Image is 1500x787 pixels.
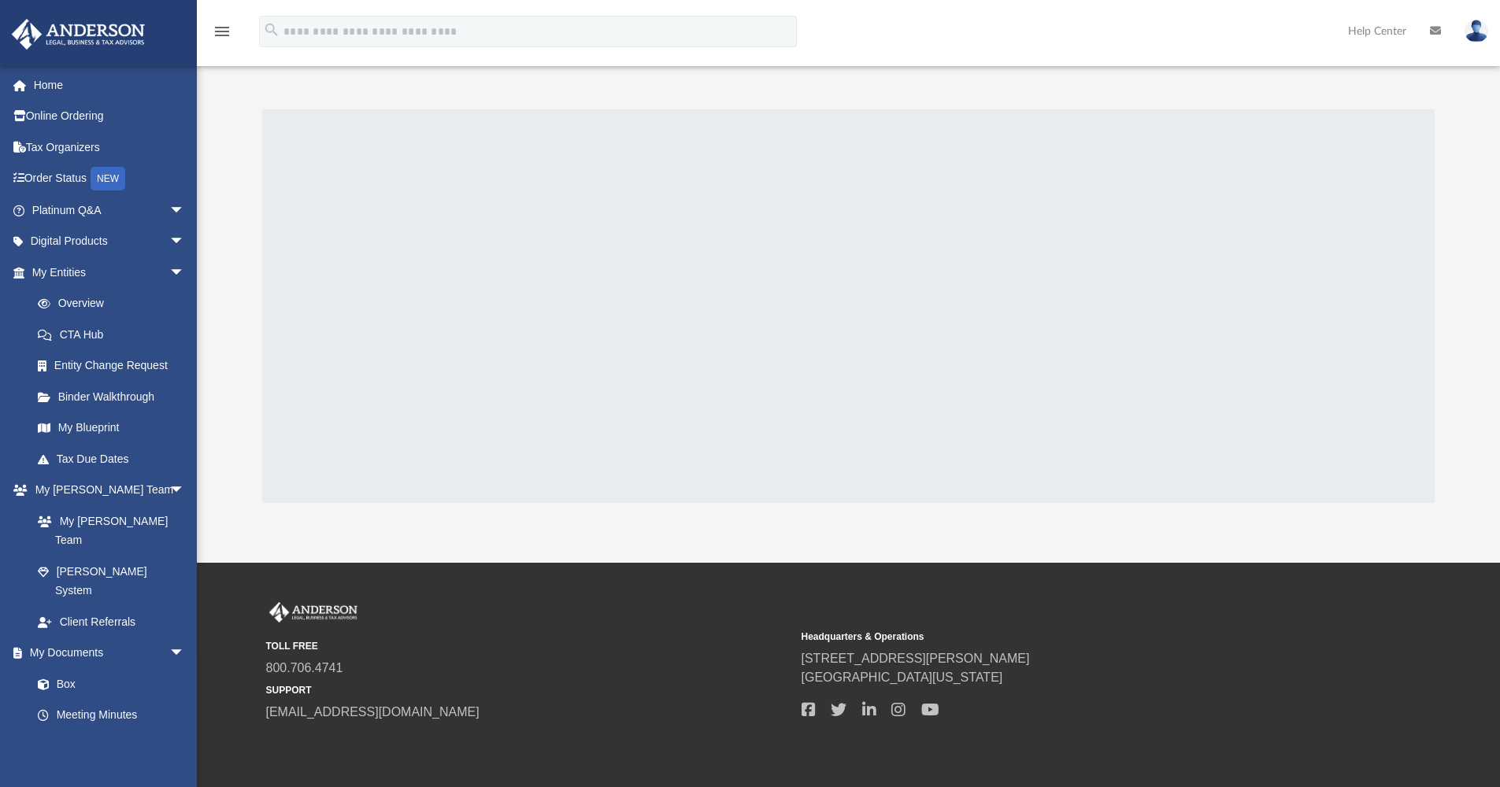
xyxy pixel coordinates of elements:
a: Tax Organizers [11,131,209,163]
a: Tax Due Dates [22,443,209,475]
a: [GEOGRAPHIC_DATA][US_STATE] [802,671,1003,684]
a: My [PERSON_NAME] Team [22,505,193,556]
a: My Documentsarrow_drop_down [11,637,201,669]
a: Order StatusNEW [11,163,209,195]
small: Headquarters & Operations [802,630,1326,644]
a: [STREET_ADDRESS][PERSON_NAME] [802,652,1030,665]
a: My Entitiesarrow_drop_down [11,257,209,288]
a: Forms Library [22,730,193,762]
i: search [263,21,280,39]
div: NEW [91,167,125,190]
span: arrow_drop_down [169,194,201,227]
a: [PERSON_NAME] System [22,556,201,606]
a: Online Ordering [11,101,209,132]
a: My Blueprint [22,412,201,444]
span: arrow_drop_down [169,257,201,289]
a: Overview [22,288,209,320]
span: arrow_drop_down [169,475,201,507]
a: My [PERSON_NAME] Teamarrow_drop_down [11,475,201,506]
a: Home [11,69,209,101]
a: Entity Change Request [22,350,209,382]
small: TOLL FREE [266,639,791,653]
i: menu [213,22,231,41]
a: Platinum Q&Aarrow_drop_down [11,194,209,226]
img: Anderson Advisors Platinum Portal [266,602,361,623]
a: menu [213,30,231,41]
span: arrow_drop_down [169,226,201,258]
a: CTA Hub [22,319,209,350]
img: Anderson Advisors Platinum Portal [7,19,150,50]
a: Client Referrals [22,606,201,637]
a: [EMAIL_ADDRESS][DOMAIN_NAME] [266,705,480,719]
a: Meeting Minutes [22,700,201,731]
a: Binder Walkthrough [22,381,209,412]
a: Digital Productsarrow_drop_down [11,226,209,257]
span: arrow_drop_down [169,637,201,670]
a: 800.706.4741 [266,661,343,674]
a: Box [22,668,193,700]
small: SUPPORT [266,683,791,697]
img: User Pic [1465,20,1488,42]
